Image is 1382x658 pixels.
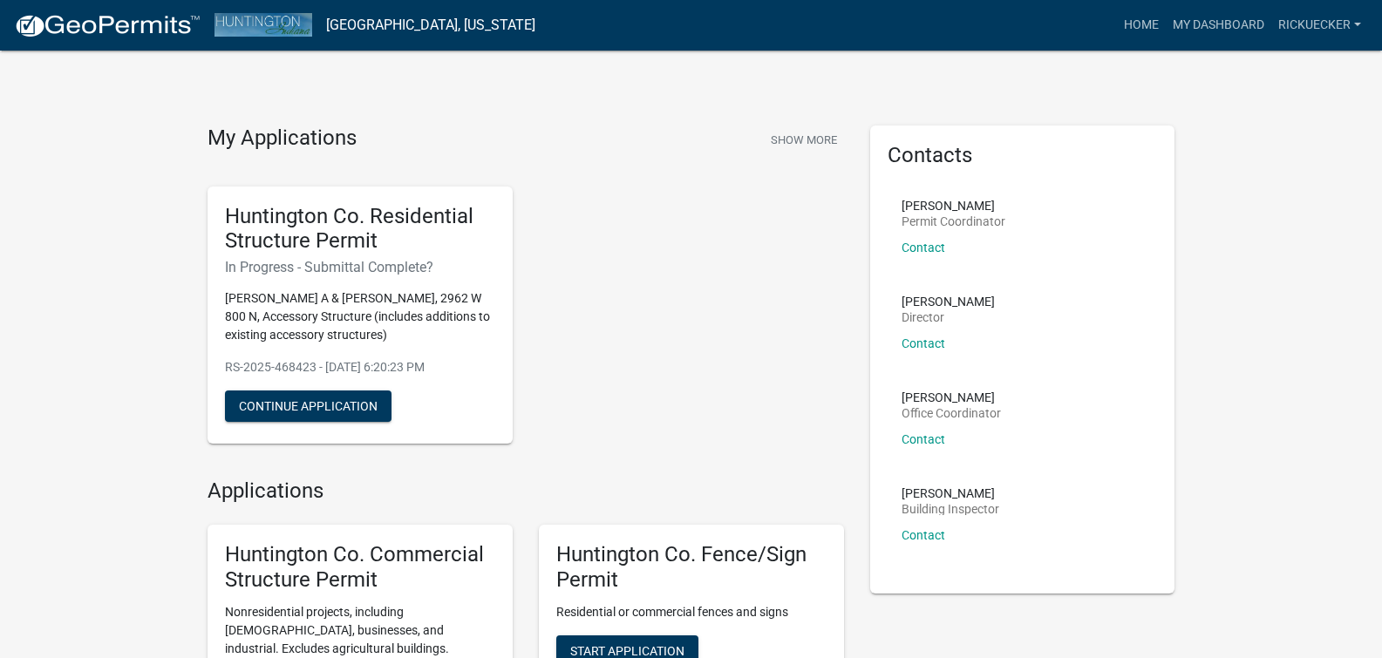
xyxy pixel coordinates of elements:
[556,542,827,593] h5: Huntington Co. Fence/Sign Permit
[225,204,495,254] h5: Huntington Co. Residential Structure Permit
[214,13,312,37] img: Huntington County, Indiana
[902,295,995,308] p: [PERSON_NAME]
[225,259,495,275] h6: In Progress - Submittal Complete?
[902,432,945,446] a: Contact
[208,125,357,152] h4: My Applications
[326,10,535,40] a: [GEOGRAPHIC_DATA], [US_STATE]
[1117,9,1166,42] a: Home
[902,487,999,499] p: [PERSON_NAME]
[225,358,495,376] p: RS-2025-468423 - [DATE] 6:20:23 PM
[225,289,495,344] p: [PERSON_NAME] A & [PERSON_NAME], 2962 W 800 N, Accessory Structure (includes additions to existin...
[902,311,995,323] p: Director
[1166,9,1271,42] a: My Dashboard
[570,643,684,657] span: Start Application
[208,478,844,504] h4: Applications
[902,503,999,515] p: Building Inspector
[902,407,1001,419] p: Office Coordinator
[764,125,844,154] button: Show More
[225,390,391,422] button: Continue Application
[225,603,495,658] p: Nonresidential projects, including [DEMOGRAPHIC_DATA], businesses, and industrial. Excludes agric...
[902,336,945,350] a: Contact
[902,200,1005,212] p: [PERSON_NAME]
[225,542,495,593] h5: Huntington Co. Commercial Structure Permit
[902,391,1001,404] p: [PERSON_NAME]
[902,528,945,542] a: Contact
[902,241,945,254] a: Contact
[1271,9,1368,42] a: rickuecker
[556,603,827,621] p: Residential or commercial fences and signs
[888,143,1158,168] h5: Contacts
[902,215,1005,227] p: Permit Coordinator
